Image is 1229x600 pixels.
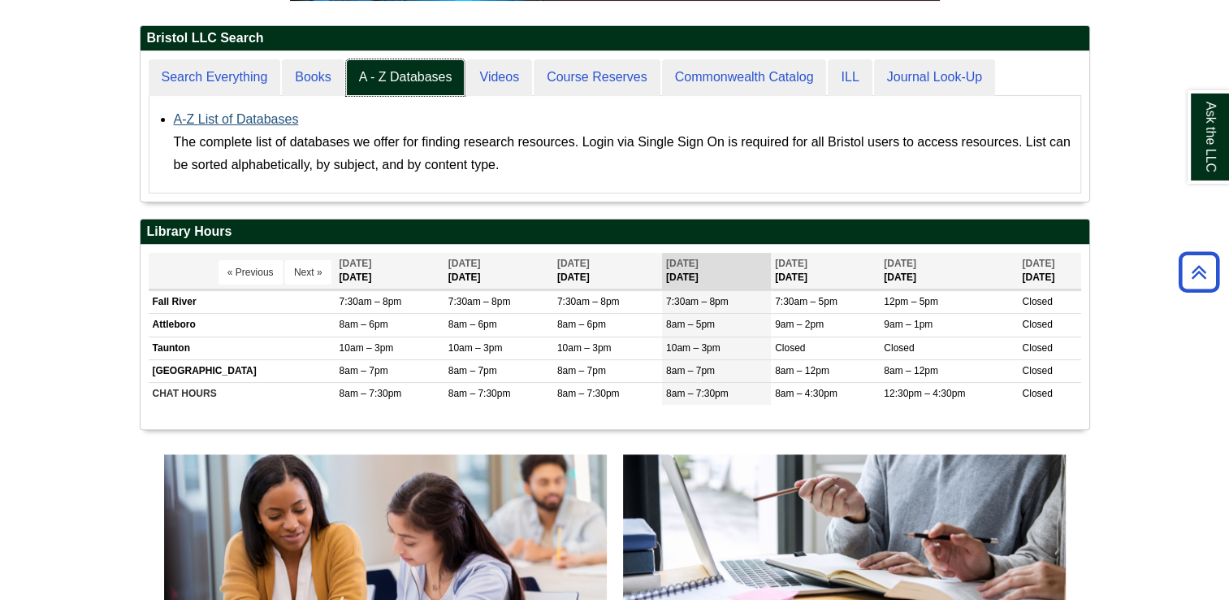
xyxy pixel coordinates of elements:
span: 8am – 7pm [557,365,606,376]
span: 8am – 5pm [666,319,715,330]
span: Closed [1022,388,1052,399]
span: 10am – 3pm [340,342,394,354]
span: 8am – 7:30pm [340,388,402,399]
span: 8am – 7:30pm [557,388,620,399]
a: A - Z Databases [346,59,465,96]
span: 8am – 12pm [884,365,938,376]
a: ILL [828,59,872,96]
span: [DATE] [448,258,481,269]
span: 12:30pm – 4:30pm [884,388,965,399]
span: 7:30am – 8pm [340,296,402,307]
td: Taunton [149,337,335,359]
span: 8am – 12pm [775,365,829,376]
span: 12pm – 5pm [884,296,938,307]
span: [DATE] [1022,258,1054,269]
td: [GEOGRAPHIC_DATA] [149,359,335,382]
th: [DATE] [771,253,880,289]
a: Search Everything [149,59,281,96]
a: Course Reserves [534,59,660,96]
span: 10am – 3pm [448,342,503,354]
span: 7:30am – 8pm [448,296,511,307]
td: Attleboro [149,314,335,337]
span: [DATE] [884,258,916,269]
th: [DATE] [662,253,771,289]
td: Fall River [149,291,335,314]
th: [DATE] [335,253,444,289]
a: Videos [466,59,532,96]
th: [DATE] [1018,253,1080,289]
a: Commonwealth Catalog [662,59,827,96]
span: Closed [1022,319,1052,330]
span: Closed [1022,342,1052,354]
span: [DATE] [666,258,699,269]
span: 8am – 6pm [340,319,388,330]
span: Closed [884,342,914,354]
span: 8am – 6pm [448,319,497,330]
th: [DATE] [444,253,553,289]
h2: Library Hours [141,220,1089,245]
span: Closed [1022,365,1052,376]
span: 8am – 6pm [557,319,606,330]
th: [DATE] [880,253,1018,289]
button: « Previous [219,260,283,285]
h2: Bristol LLC Search [141,26,1089,51]
span: 10am – 3pm [666,342,721,354]
a: A-Z List of Databases [174,112,299,126]
span: [DATE] [557,258,590,269]
span: 8am – 4:30pm [775,388,837,399]
span: 7:30am – 8pm [557,296,620,307]
div: The complete list of databases we offer for finding research resources. Login via Single Sign On ... [174,131,1072,176]
span: 9am – 2pm [775,319,824,330]
span: 7:30am – 8pm [666,296,729,307]
span: 7:30am – 5pm [775,296,837,307]
span: 9am – 1pm [884,319,933,330]
span: [DATE] [775,258,807,269]
span: 8am – 7pm [448,365,497,376]
td: CHAT HOURS [149,382,335,405]
a: Back to Top [1173,261,1225,283]
th: [DATE] [553,253,662,289]
span: 8am – 7pm [666,365,715,376]
span: 10am – 3pm [557,342,612,354]
span: [DATE] [340,258,372,269]
span: 8am – 7:30pm [448,388,511,399]
a: Journal Look-Up [874,59,995,96]
span: Closed [1022,296,1052,307]
button: Next » [285,260,331,285]
a: Books [282,59,344,96]
span: 8am – 7:30pm [666,388,729,399]
span: 8am – 7pm [340,365,388,376]
span: Closed [775,342,805,354]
